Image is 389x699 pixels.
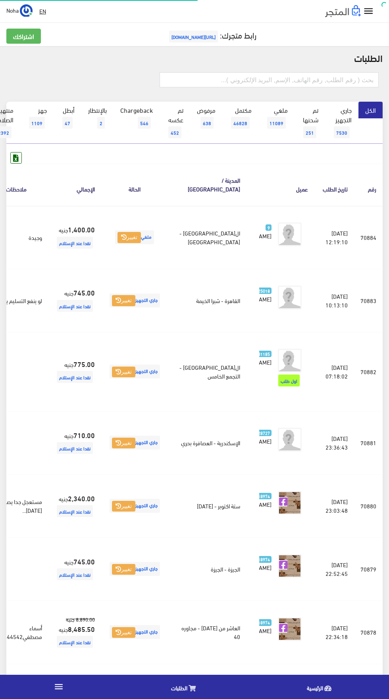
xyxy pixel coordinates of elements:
span: 18974 [256,619,272,626]
span: 47 [62,117,73,129]
td: جنيه [48,206,101,269]
td: جنيه [48,601,101,664]
td: جنيه [48,269,101,332]
img: picture [278,617,302,641]
a: مكتمل46828 [222,102,258,134]
img: avatar.png [278,349,302,373]
th: تاريخ الطلب [314,164,354,205]
button: تغيير [112,501,135,512]
span: 28727 [256,430,272,436]
td: جنيه [48,474,101,537]
th: اﻹجمالي [48,164,101,205]
span: 7530 [334,126,350,138]
th: رقم [354,164,383,205]
td: 70883 [354,269,383,332]
th: الحالة [101,164,168,205]
a: EN [36,4,49,18]
td: جنيه [48,537,101,601]
input: بحث ( رقم الطلب, رقم الهاتف, الإسم, البريد اﻹلكتروني )... [160,72,379,87]
u: EN [39,6,46,16]
button: تغيير [112,627,135,638]
td: [DATE] 22:52:45 [314,537,354,601]
span: 638 [200,117,214,129]
span: نقدا عند الإستلام [57,505,93,517]
a: بالإنتظار2 [81,102,114,134]
span: جاري التجهيز [110,294,160,307]
a: ملغي11089 [258,102,295,134]
td: 70878 [354,601,383,664]
a: 9 [PERSON_NAME] [259,222,272,240]
strong: 745.00 [73,556,95,566]
td: 70882 [354,332,383,411]
span: 18974 [256,493,272,500]
i:  [363,6,374,17]
td: الجيزة - الجيزة [168,537,246,601]
strong: 1,400.00 [68,224,95,234]
strong: 745.00 [73,287,95,297]
td: ستة اكتوبر - [DATE] [168,474,246,537]
span: الرئيسية [307,683,323,693]
img: . [325,5,361,17]
s: 8,890.00 جنيه [66,614,95,624]
span: اول طلب [278,375,300,386]
span: جاري التجهيز [110,625,160,639]
span: نقدا عند الإستلام [57,237,93,249]
img: avatar.png [278,428,302,452]
img: avatar.png [278,222,302,246]
span: نقدا عند الإستلام [57,636,93,648]
span: ملغي [115,230,154,244]
span: جاري التجهيز [110,365,160,378]
strong: 2,340.00 [68,493,95,503]
span: Noha [6,5,19,15]
td: جنيه [48,411,101,474]
button: تغيير [117,232,141,243]
a: 18974 [PERSON_NAME] [259,617,272,635]
h2: الطلبات [6,52,383,63]
a: أبطل47 [54,102,81,134]
button: تغيير [112,438,135,449]
img: ... [20,4,33,17]
span: الطلبات [171,683,187,693]
img: picture [278,491,302,515]
span: 25018 [256,288,272,294]
td: 70884 [354,206,383,269]
a: 28727 [PERSON_NAME] [259,428,272,445]
img: picture [278,554,302,578]
td: القاهرة - شبرا الخيمة [168,269,246,332]
span: نقدا عند الإستلام [57,568,93,580]
strong: 710.00 [73,430,95,440]
th: المدينة / [GEOGRAPHIC_DATA] [168,164,246,205]
span: 46828 [231,117,250,129]
span: نقدا عند الإستلام [57,300,93,312]
td: ال[GEOGRAPHIC_DATA] - التجمع الخامس [168,332,246,411]
span: جاري التجهيز [110,499,160,513]
strong: 8,485.50 [68,624,95,634]
a: ... Noha [6,4,33,17]
button: تغيير [112,367,135,378]
span: 31185 [256,351,272,357]
a: مرفوض638 [190,102,222,134]
span: 18974 [256,556,272,563]
span: نقدا عند الإستلام [57,371,93,383]
span: نقدا عند الإستلام [57,442,93,454]
a: الرئيسية [253,677,389,697]
td: 70881 [354,411,383,474]
span: [URL][DOMAIN_NAME] [169,31,218,42]
a: رابط متجرك:[URL][DOMAIN_NAME] [167,27,256,42]
th: عميل [246,164,314,205]
img: avatar.png [278,286,302,309]
td: الإسكندرية - العصافرة بحري [168,411,246,474]
span: 251 [303,126,316,138]
button: تغيير [112,295,135,306]
td: [DATE] 23:03:48 [314,474,354,537]
span: 2 [97,117,105,129]
span: 9 [266,224,272,231]
button: تغيير [112,564,135,575]
td: 70879 [354,537,383,601]
span: 452 [168,126,181,138]
a: تم شحنها251 [295,102,325,144]
td: 70880 [354,474,383,537]
span: جاري التجهيز [110,562,160,576]
span: 11089 [267,117,286,129]
span: جاري التجهيز [110,436,160,450]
